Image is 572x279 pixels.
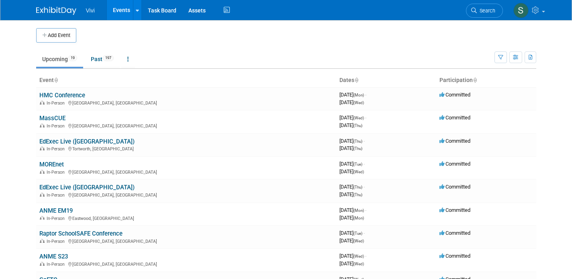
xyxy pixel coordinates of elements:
div: Eastwood, [GEOGRAPHIC_DATA] [39,215,333,221]
span: Committed [439,253,470,259]
img: In-Person Event [40,216,45,220]
span: - [364,138,365,144]
span: [DATE] [339,115,366,121]
a: MOREnet [39,161,64,168]
span: [DATE] [339,138,365,144]
span: 19 [68,55,77,61]
span: In-Person [47,170,67,175]
img: In-Person Event [40,193,45,197]
a: EdExec Live ([GEOGRAPHIC_DATA]) [39,184,135,191]
span: (Mon) [353,216,364,220]
span: [DATE] [339,261,364,267]
span: (Mon) [353,93,364,97]
th: Participation [436,74,536,87]
a: Search [466,4,503,18]
th: Dates [336,74,436,87]
span: Committed [439,161,470,167]
div: [GEOGRAPHIC_DATA], [GEOGRAPHIC_DATA] [39,122,333,129]
img: In-Person Event [40,262,45,266]
img: Sara Membreno [513,3,529,18]
span: [DATE] [339,191,362,197]
div: [GEOGRAPHIC_DATA], [GEOGRAPHIC_DATA] [39,261,333,267]
span: [DATE] [339,168,364,174]
div: [GEOGRAPHIC_DATA], [GEOGRAPHIC_DATA] [39,99,333,106]
span: - [364,184,365,190]
div: [GEOGRAPHIC_DATA], [GEOGRAPHIC_DATA] [39,168,333,175]
span: In-Person [47,262,67,267]
span: [DATE] [339,92,366,98]
span: [DATE] [339,253,366,259]
span: (Mon) [353,208,364,213]
span: (Wed) [353,101,364,105]
span: (Thu) [353,123,362,128]
span: (Tue) [353,231,362,236]
a: MassCUE [39,115,65,122]
div: [GEOGRAPHIC_DATA], [GEOGRAPHIC_DATA] [39,191,333,198]
img: In-Person Event [40,123,45,127]
span: - [365,115,366,121]
th: Event [36,74,336,87]
span: In-Person [47,146,67,152]
span: (Tue) [353,162,362,166]
span: (Wed) [353,262,364,266]
span: (Thu) [353,146,362,151]
span: [DATE] [339,238,364,244]
span: [DATE] [339,99,364,105]
span: Committed [439,184,470,190]
span: 197 [103,55,114,61]
span: In-Person [47,123,67,129]
span: (Thu) [353,185,362,189]
span: - [364,230,365,236]
a: EdExec Live ([GEOGRAPHIC_DATA]) [39,138,135,145]
span: - [365,92,366,98]
span: In-Person [47,193,67,198]
span: - [365,253,366,259]
div: [GEOGRAPHIC_DATA], [GEOGRAPHIC_DATA] [39,238,333,244]
div: Tortworth, [GEOGRAPHIC_DATA] [39,145,333,152]
span: In-Person [47,216,67,221]
span: [DATE] [339,184,365,190]
span: Committed [439,207,470,213]
span: Committed [439,115,470,121]
button: Add Event [36,28,76,43]
span: - [365,207,366,213]
span: [DATE] [339,207,366,213]
span: (Wed) [353,254,364,258]
span: - [364,161,365,167]
span: Search [477,8,495,14]
span: (Thu) [353,139,362,144]
a: ANME S23 [39,253,68,260]
span: In-Person [47,239,67,244]
span: (Wed) [353,239,364,243]
a: HMC Conference [39,92,85,99]
span: [DATE] [339,215,364,221]
span: [DATE] [339,122,362,128]
span: In-Person [47,101,67,106]
span: Committed [439,230,470,236]
a: Past197 [85,51,120,67]
img: In-Person Event [40,146,45,150]
img: In-Person Event [40,170,45,174]
span: Vivi [86,7,95,14]
a: Upcoming19 [36,51,83,67]
img: In-Person Event [40,239,45,243]
a: Raptor SchoolSAFE Conference [39,230,123,237]
img: ExhibitDay [36,7,76,15]
a: Sort by Start Date [354,77,358,83]
img: In-Person Event [40,101,45,105]
span: (Thu) [353,193,362,197]
a: Sort by Participation Type [473,77,477,83]
span: [DATE] [339,161,365,167]
span: Committed [439,138,470,144]
span: (Wed) [353,116,364,120]
span: Committed [439,92,470,98]
span: (Wed) [353,170,364,174]
a: ANME EM19 [39,207,73,214]
span: [DATE] [339,230,365,236]
span: [DATE] [339,145,362,151]
a: Sort by Event Name [54,77,58,83]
